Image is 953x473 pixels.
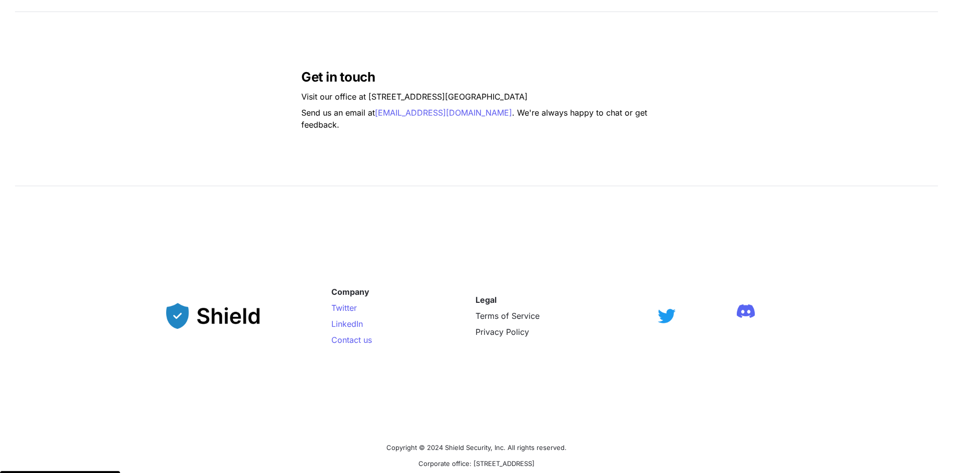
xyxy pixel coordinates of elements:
a: Twitter [331,303,357,313]
a: Privacy Policy [475,327,529,337]
a: [EMAIL_ADDRESS][DOMAIN_NAME] [375,108,512,118]
a: Contact us [331,335,372,345]
span: Get in touch [301,69,375,85]
strong: Company [331,287,369,297]
span: [GEOGRAPHIC_DATA] [445,92,528,102]
span: Corporate office: [STREET_ADDRESS] [418,459,535,467]
span: Copyright © 2024 Shield Security, Inc. All rights reserved. [386,443,567,451]
a: Terms of Service [475,311,540,321]
span: Send us an email at [301,108,375,118]
strong: Legal [475,295,497,305]
span: Visit our office at [STREET_ADDRESS] [301,92,445,102]
a: LinkedIn [331,319,363,329]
